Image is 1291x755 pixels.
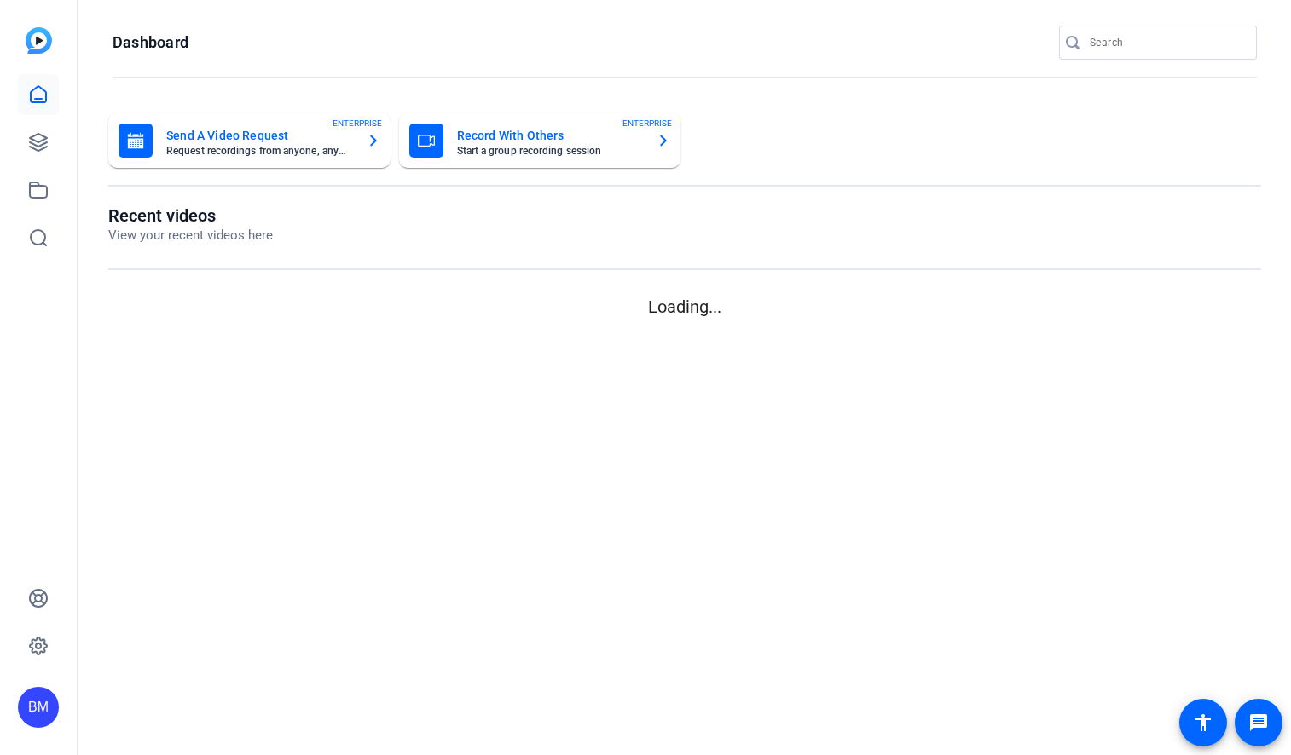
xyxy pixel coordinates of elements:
button: Record With OthersStart a group recording sessionENTERPRISE [399,113,681,168]
mat-card-subtitle: Request recordings from anyone, anywhere [166,146,353,156]
button: Send A Video RequestRequest recordings from anyone, anywhereENTERPRISE [108,113,391,168]
mat-card-title: Record With Others [457,125,644,146]
mat-card-title: Send A Video Request [166,125,353,146]
h1: Recent videos [108,205,273,226]
mat-icon: message [1248,712,1269,733]
p: View your recent videos here [108,226,273,245]
span: ENTERPRISE [333,117,382,130]
img: blue-gradient.svg [26,27,52,54]
input: Search [1090,32,1243,53]
mat-icon: accessibility [1193,712,1213,733]
span: ENTERPRISE [622,117,672,130]
p: Loading... [108,294,1261,320]
div: BM [18,687,59,728]
mat-card-subtitle: Start a group recording session [457,146,644,156]
h1: Dashboard [113,32,188,53]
